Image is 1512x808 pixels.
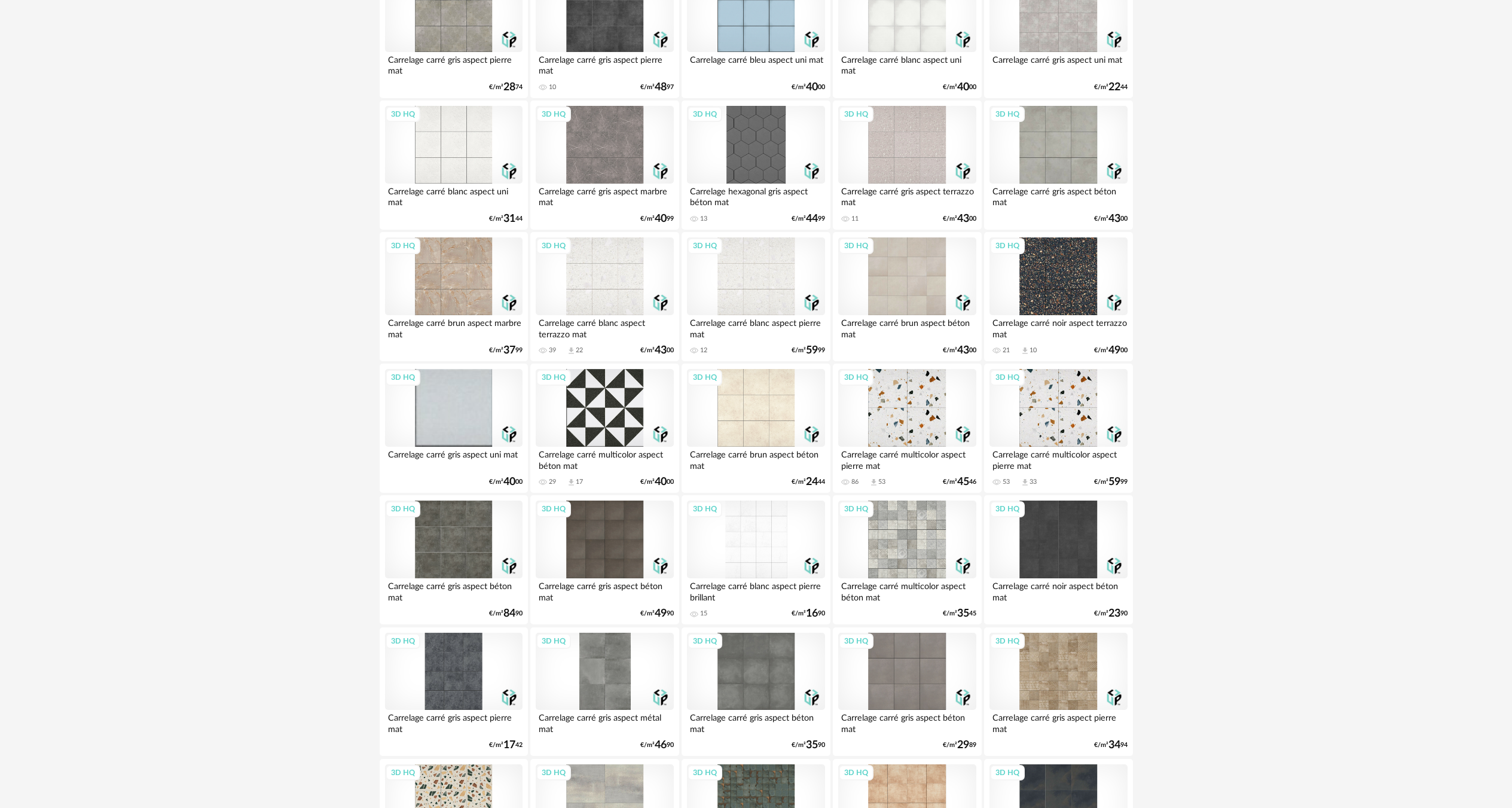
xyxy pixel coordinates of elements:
span: Download icon [1021,346,1030,355]
div: Carrelage carré brun aspect béton mat [838,315,976,339]
div: Carrelage carré gris aspect uni mat [989,52,1127,76]
div: €/m² 99 [1094,478,1128,486]
a: 3D HQ Carrelage carré brun aspect béton mat €/m²2444 [682,364,830,493]
a: 3D HQ Carrelage carré multicolor aspect béton mat €/m²3545 [833,495,981,624]
a: 3D HQ Carrelage carré gris aspect uni mat €/m²4000 [380,364,528,493]
div: Carrelage carré gris aspect pierre mat [385,710,523,734]
div: €/m² 90 [640,741,674,749]
div: €/m² 00 [489,478,523,486]
div: €/m² 00 [640,346,674,355]
div: Carrelage carré gris aspect béton mat [385,578,523,602]
span: 40 [503,478,515,486]
div: 3D HQ [688,238,722,254]
div: 3D HQ [990,765,1025,780]
span: 34 [1108,741,1120,749]
span: 40 [957,83,969,92]
div: Carrelage carré blanc aspect uni mat [385,184,523,208]
div: 15 [700,609,707,618]
div: 3D HQ [386,238,420,254]
span: 35 [806,741,818,749]
div: 21 [1003,346,1010,355]
div: €/m² 44 [1094,83,1128,92]
div: 13 [700,215,707,223]
div: Carrelage carré noir aspect béton mat [989,578,1127,602]
div: 3D HQ [536,370,571,385]
div: 3D HQ [990,633,1025,649]
div: Carrelage carré gris aspect uni mat [385,447,523,471]
div: Carrelage carré bleu aspect uni mat [687,52,824,76]
div: Carrelage carré noir aspect terrazzo mat [989,315,1127,339]
div: 3D HQ [536,765,571,780]
a: 3D HQ Carrelage carré multicolor aspect béton mat 29 Download icon 17 €/m²4000 [530,364,679,493]
div: 86 [851,478,859,486]
span: 24 [806,478,818,486]
div: 3D HQ [688,106,722,122]
div: Carrelage carré blanc aspect terrazzo mat [536,315,673,339]
a: 3D HQ Carrelage carré brun aspect béton mat €/m²4300 [833,232,981,361]
span: 29 [957,741,969,749]
span: 43 [957,215,969,223]
div: Carrelage carré gris aspect béton mat [989,184,1127,208]
a: 3D HQ Carrelage carré multicolor aspect pierre mat 86 Download icon 53 €/m²4546 [833,364,981,493]
span: 37 [503,346,515,355]
span: 22 [1108,83,1120,92]
div: €/m² 45 [943,609,976,618]
div: €/m² 90 [792,741,825,749]
div: Carrelage carré gris aspect béton mat [687,710,824,734]
span: 59 [806,346,818,355]
div: €/m² 90 [640,609,674,618]
div: Carrelage carré multicolor aspect béton mat [536,447,673,471]
div: €/m² 74 [489,83,523,92]
div: €/m² 99 [792,346,825,355]
div: €/m² 42 [489,741,523,749]
div: Carrelage carré gris aspect béton mat [536,578,673,602]
div: 3D HQ [536,106,571,122]
div: 22 [576,346,583,355]
span: 84 [503,609,515,618]
div: Carrelage carré multicolor aspect pierre mat [838,447,976,471]
div: €/m² 89 [943,741,976,749]
div: €/m² 44 [792,478,825,486]
div: 3D HQ [386,633,420,649]
span: 17 [503,741,515,749]
div: €/m² 00 [792,83,825,92]
div: €/m² 00 [943,346,976,355]
a: 3D HQ Carrelage carré multicolor aspect pierre mat 53 Download icon 33 €/m²5999 [984,364,1132,493]
div: 39 [549,346,556,355]
a: 3D HQ Carrelage carré gris aspect béton mat €/m²8490 [380,495,528,624]
span: Download icon [567,478,576,487]
div: €/m² 00 [943,215,976,223]
a: 3D HQ Carrelage carré blanc aspect pierre brillant 15 €/m²1690 [682,495,830,624]
a: 3D HQ Carrelage carré gris aspect béton mat €/m²4300 [984,100,1132,230]
span: 59 [1108,478,1120,486]
span: 31 [503,215,515,223]
a: 3D HQ Carrelage carré gris aspect pierre mat €/m²3494 [984,627,1132,757]
div: €/m² 99 [640,215,674,223]
div: Carrelage carré multicolor aspect béton mat [838,578,976,602]
div: €/m² 97 [640,83,674,92]
a: 3D HQ Carrelage carré gris aspect béton mat €/m²2989 [833,627,981,757]
div: 3D HQ [839,106,873,122]
div: Carrelage hexagonal gris aspect béton mat [687,184,824,208]
a: 3D HQ Carrelage carré gris aspect béton mat €/m²3590 [682,627,830,757]
div: 3D HQ [536,633,571,649]
a: 3D HQ Carrelage carré gris aspect marbre mat €/m²4099 [530,100,679,230]
div: 3D HQ [386,501,420,517]
div: Carrelage carré gris aspect pierre mat [385,52,523,76]
div: €/m² 44 [489,215,523,223]
span: 43 [957,346,969,355]
div: €/m² 00 [1094,346,1128,355]
div: €/m² 00 [640,478,674,486]
span: 49 [655,609,667,618]
a: 3D HQ Carrelage carré blanc aspect pierre mat 12 €/m²5999 [682,232,830,361]
div: 3D HQ [839,238,873,254]
div: 3D HQ [839,501,873,517]
div: 3D HQ [536,238,571,254]
div: €/m² 99 [792,215,825,223]
div: 10 [549,83,556,92]
div: Carrelage carré gris aspect métal mat [536,710,673,734]
span: 48 [655,83,667,92]
span: 28 [503,83,515,92]
div: 10 [1030,346,1037,355]
div: 53 [878,478,885,486]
